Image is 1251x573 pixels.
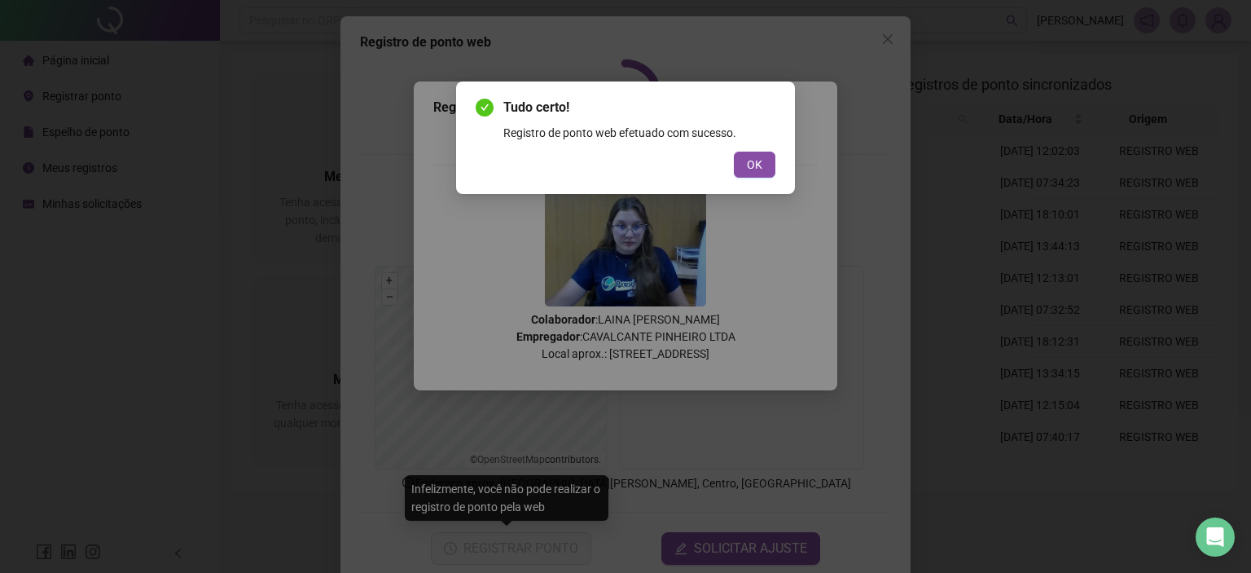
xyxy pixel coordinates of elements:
div: Registro de ponto web efetuado com sucesso. [503,124,775,142]
div: Open Intercom Messenger [1196,518,1235,557]
button: OK [734,152,775,178]
span: OK [747,156,762,174]
span: check-circle [476,99,494,117]
span: Tudo certo! [503,98,775,117]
